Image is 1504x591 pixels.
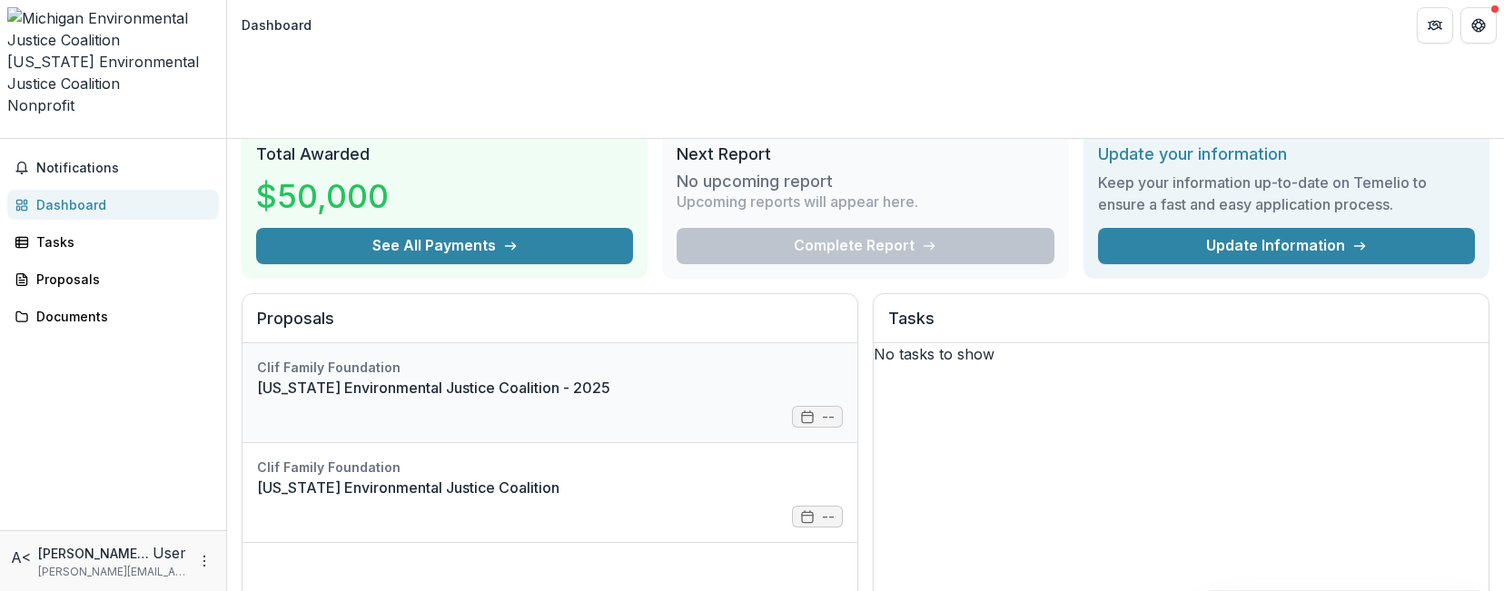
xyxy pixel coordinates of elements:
[256,228,633,264] button: See All Payments
[153,542,186,564] p: User
[7,227,219,257] a: Tasks
[1098,144,1475,164] h2: Update your information
[36,270,204,289] div: Proposals
[257,477,843,498] a: [US_STATE] Environmental Justice Coalition
[256,172,389,221] h3: $50,000
[1460,7,1497,44] button: Get Help
[7,301,219,331] a: Documents
[7,7,219,51] img: Michigan Environmental Justice Coalition
[1098,172,1475,215] h3: Keep your information up-to-date on Temelio to ensure a fast and easy application process.
[36,195,204,214] div: Dashboard
[36,161,212,176] span: Notifications
[36,307,204,326] div: Documents
[234,12,319,38] nav: breadcrumb
[256,144,633,164] h2: Total Awarded
[7,190,219,220] a: Dashboard
[7,153,219,182] button: Notifications
[7,51,219,94] div: [US_STATE] Environmental Justice Coalition
[38,544,153,563] p: [PERSON_NAME] <[PERSON_NAME][EMAIL_ADDRESS][DOMAIN_NAME]>
[242,15,312,34] div: Dashboard
[257,377,843,399] a: [US_STATE] Environmental Justice Coalition - 2025
[874,343,1489,365] p: No tasks to show
[7,96,74,114] span: Nonprofit
[11,547,31,568] div: Anne Marie Hertl <annemarie@michiganej.org>
[888,309,1474,343] h2: Tasks
[677,144,1054,164] h2: Next Report
[677,191,918,212] p: Upcoming reports will appear here.
[1098,228,1475,264] a: Update Information
[38,564,186,580] p: [PERSON_NAME][EMAIL_ADDRESS][DOMAIN_NAME]
[1417,7,1453,44] button: Partners
[7,264,219,294] a: Proposals
[193,550,215,572] button: More
[257,309,843,343] h2: Proposals
[36,232,204,251] div: Tasks
[677,172,833,192] h3: No upcoming report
